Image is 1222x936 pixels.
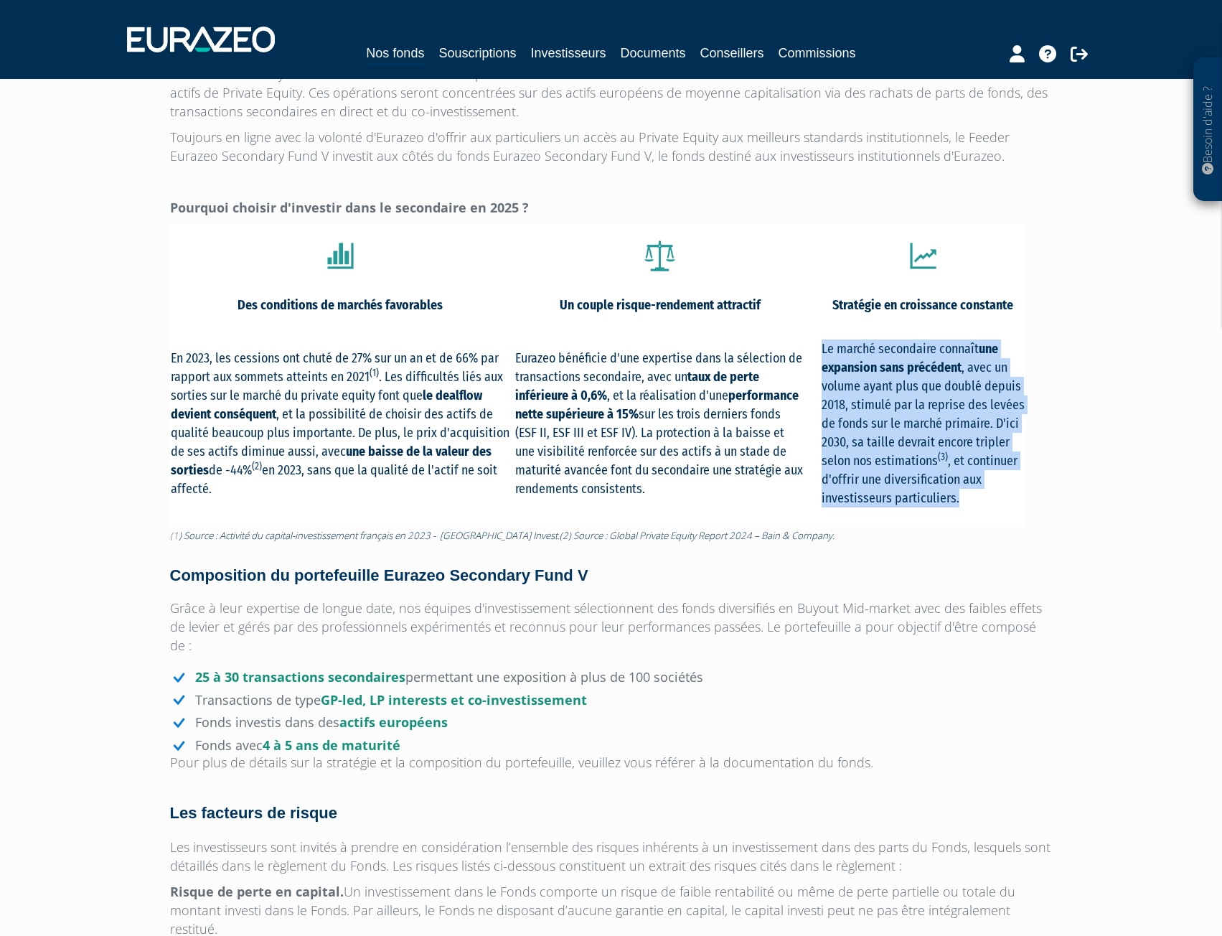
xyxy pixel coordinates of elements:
strong: Des conditions de marchés favorables [238,297,443,313]
h4: Composition du portefeuille Eurazeo Secondary Fund V [170,568,1053,584]
strong: 25 à 30 transactions secondaires [195,668,405,685]
p: Besoin d'aide ? [1200,65,1216,195]
a: Souscriptions [438,43,516,63]
sup: (1) [370,367,379,379]
strong: une expansion sans précédent [822,341,998,375]
a: Documents [621,43,686,63]
p: Toujours en ligne avec la volonté d'Eurazeo d'offrir aux particuliers un accès au Private Equity ... [170,128,1053,165]
li: Transactions de type [170,693,1053,708]
img: mUwmk8n8pxTFH16eGc7gmQedAAAAAElFTkSuQmCC [641,238,678,274]
a: Investisseurs [530,43,606,63]
strong: Pourquoi choisir d'investir dans le secondaire en 2025 ? [170,199,529,216]
a: Conseillers [700,43,764,63]
a: Commissions [779,43,856,63]
li: Fonds avec [170,738,1053,754]
sup: (3) [938,451,948,463]
span: Stratégie en croissance constan [832,297,1002,313]
sup: (2) [252,460,262,472]
strong: le dealflow devient conséquent [171,388,482,422]
strong: te [832,297,1013,313]
img: 1732889491-logotype_eurazeo_blanc_rvb.png [127,27,275,52]
li: permettant une exposition à plus de 100 sociétés [170,670,1053,685]
p: Pour plus de détails sur la stratégie et la composition du portefeuille, veuillez vous référer à ... [170,753,1053,772]
strong: une baisse de la valeur des sorties [171,444,492,478]
p: Grâce à leur expertise de longue date, nos équipes d'investissement sélectionnent des fonds diver... [170,599,1053,655]
strong: GP-led, LP interests et co-investissement [321,691,587,708]
span: ) Source : Activité du capital-investissement français en 2023 - [GEOGRAPHIC_DATA] Invest. [179,529,560,542]
a: Nos fonds [366,43,424,65]
em: (2) Source : Global Private Equity Report 2024 – Bain & Company. [560,529,835,542]
img: XL6B+SZAkSZKkaVL6AHf3tpEy1UbkAAAAAElFTkSuQmCC [322,238,359,274]
p: Eurazeo Secondary Feeder Fund V avec une souscription minimale de 100 000 € est dédié à financer ... [170,65,1053,121]
span: Le marché secondaire connaît , avec un volume ayant plus que doublé depuis 2018, stimulé par la r... [822,341,1025,506]
strong: Risque de perte en capital. [170,883,344,900]
strong: performance nette supérieure à 15% [515,388,799,422]
strong: taux de perte inférieure à 0,6% [515,369,759,403]
strong: 4 à 5 ans de maturité [263,736,400,754]
strong: Un couple risque-rendement attractif [560,297,761,313]
li: Fonds investis dans des [170,715,1053,731]
strong: Les facteurs de risque [170,804,338,822]
span: Eurazeo bénéficie d'une expertise dans la sélection de transactions secondaire, avec un , et la r... [515,350,803,497]
strong: actifs européens [339,713,448,731]
p: Les investisseurs sont invités à prendre en considération l’ensemble des risques inhérents à un i... [170,838,1053,875]
em: (1 [170,529,560,542]
span: En 2023, les cessions ont chuté de 27% sur un an et de 66% par rapport aux sommets atteints en 20... [171,350,509,497]
img: tVZ3YVYGmVMyZRLa78LKsyczLV7MrOclU06KkYYahSrmjLRkdYvmqZ9FSP8U5rplgl6wArVKnRQDUMgeus6gArVvlHbVYFrtO... [905,238,941,274]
